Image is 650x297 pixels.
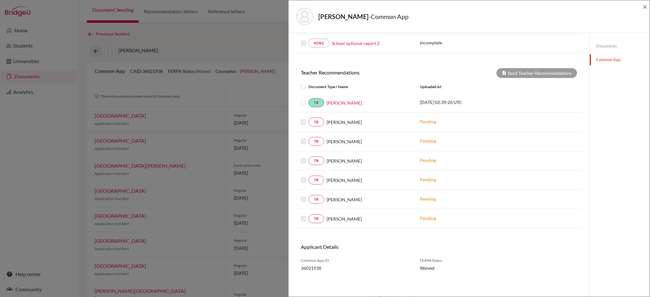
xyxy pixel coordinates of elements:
[327,158,362,164] span: [PERSON_NAME]
[420,138,506,144] p: Pending
[327,100,362,106] a: [PERSON_NAME]
[301,265,410,271] span: 36021938
[327,138,362,145] span: [PERSON_NAME]
[327,177,362,184] span: [PERSON_NAME]
[332,40,380,47] a: School optional report 2
[301,244,434,250] h6: Applicant Details
[496,68,577,78] div: Send Teacher Recommendations
[308,214,324,223] a: TR
[318,13,368,20] strong: [PERSON_NAME]
[308,156,324,165] a: TR
[420,196,506,202] p: Pending
[296,83,415,91] div: Document Type / Name
[420,99,506,106] p: [DATE] 02:39:26 UTC
[308,137,324,146] a: TR
[420,118,506,125] p: Pending
[420,265,482,271] span: Waived
[308,98,324,107] a: TR
[308,118,324,126] a: TR
[301,258,410,263] span: Common App ID
[420,176,506,183] p: Pending
[308,195,324,204] a: TR
[327,196,362,203] span: [PERSON_NAME]
[420,157,506,164] p: Pending
[643,3,647,10] button: Close
[420,215,506,222] p: Pending
[420,258,482,263] span: FERPA Status
[327,216,362,222] span: [PERSON_NAME]
[415,83,510,91] div: Uploaded at
[327,119,362,126] span: [PERSON_NAME]
[296,69,439,75] h6: Teacher Recommendations
[643,2,647,11] span: ×
[590,41,650,52] a: Documents
[308,39,329,48] a: SOR2
[368,13,408,20] span: - Common App
[590,54,650,65] a: Common App
[308,176,324,184] a: TR
[420,39,485,46] p: Incomplete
